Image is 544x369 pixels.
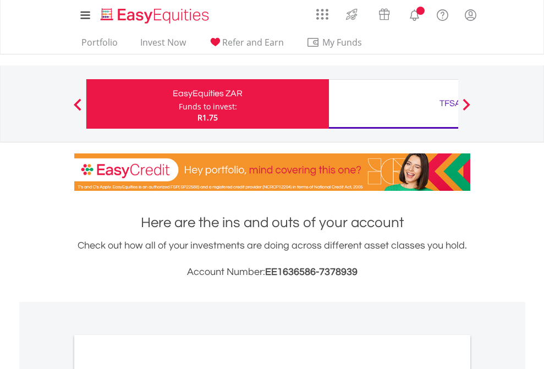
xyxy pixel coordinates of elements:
span: My Funds [306,35,378,49]
a: Notifications [400,3,428,25]
h1: Here are the ins and outs of your account [74,213,470,233]
div: Check out how all of your investments are doing across different asset classes you hold. [74,238,470,280]
h3: Account Number: [74,265,470,280]
a: Refer and Earn [204,37,288,54]
img: vouchers-v2.svg [375,5,393,23]
img: grid-menu-icon.svg [316,8,328,20]
span: Refer and Earn [222,36,284,48]
img: EasyCredit Promotion Banner [74,153,470,191]
a: Home page [96,3,213,25]
div: Funds to invest: [179,101,237,112]
a: AppsGrid [309,3,336,20]
a: Invest Now [136,37,190,54]
a: Portfolio [77,37,122,54]
button: Previous [67,104,89,115]
span: R1.75 [197,112,218,123]
img: thrive-v2.svg [343,5,361,23]
span: EE1636586-7378939 [265,267,358,277]
a: My Profile [457,3,485,27]
img: EasyEquities_Logo.png [98,7,213,25]
div: EasyEquities ZAR [93,86,322,101]
a: FAQ's and Support [428,3,457,25]
a: Vouchers [368,3,400,23]
button: Next [455,104,477,115]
